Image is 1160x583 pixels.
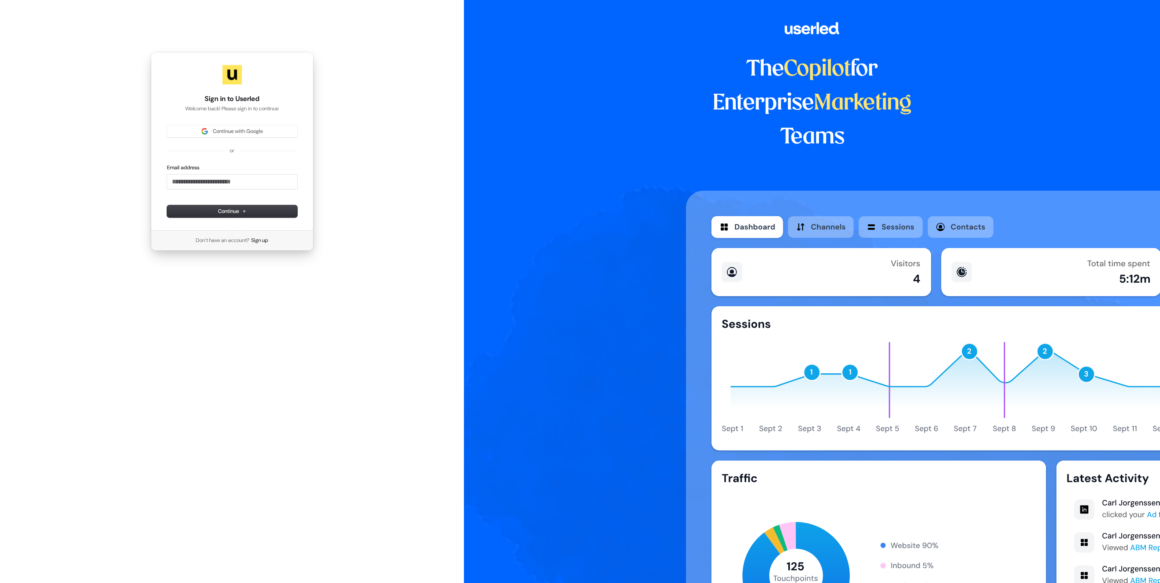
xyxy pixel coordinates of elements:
span: Copilot [784,59,851,80]
span: Continue with Google [213,128,263,135]
span: Don’t have an account? [196,237,250,244]
h1: Sign in to Userled [167,94,297,104]
img: Sign in with Google [201,128,208,135]
label: Email address [167,164,199,171]
p: Welcome back! Please sign in to continue [167,105,297,112]
span: Marketing [814,93,912,114]
p: or [230,147,234,154]
button: Continue [167,205,297,217]
span: Continue [218,208,246,215]
a: Sign up [251,237,268,244]
button: Sign in with GoogleContinue with Google [167,125,297,137]
h1: The for Enterprise Teams [686,53,939,154]
img: Userled [222,65,242,84]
